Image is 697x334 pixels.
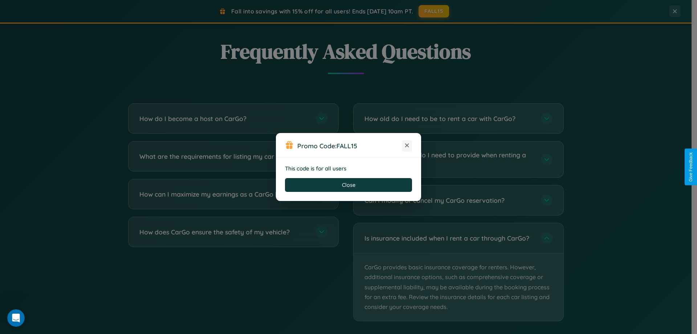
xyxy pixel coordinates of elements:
iframe: Intercom live chat [7,309,25,327]
div: Give Feedback [688,152,693,182]
strong: This code is for all users [285,165,346,172]
button: Close [285,178,412,192]
b: FALL15 [337,142,357,150]
h3: Promo Code: [297,142,402,150]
